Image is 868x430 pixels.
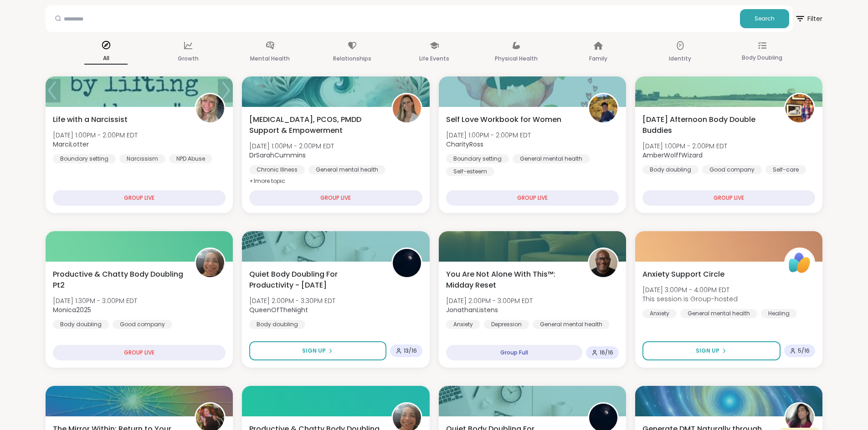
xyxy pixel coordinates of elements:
[250,53,290,64] p: Mental Health
[642,294,738,304] span: This session is Group-hosted
[446,114,561,125] span: Self Love Workbook for Women
[308,165,385,174] div: General mental health
[53,305,91,314] b: Monica2025
[249,114,381,136] span: [MEDICAL_DATA], PCOS, PMDD Support & Empowerment
[642,142,727,151] span: [DATE] 1:00PM - 2:00PM EDT
[742,52,782,63] p: Body Doubling
[446,167,494,176] div: Self-esteem
[642,285,738,294] span: [DATE] 3:00PM - 4:00PM EDT
[249,320,305,329] div: Body doubling
[249,142,334,151] span: [DATE] 1:00PM - 2:00PM EDT
[446,131,531,140] span: [DATE] 1:00PM - 2:00PM EDT
[786,249,814,277] img: ShareWell
[249,341,386,360] button: Sign Up
[419,53,449,64] p: Life Events
[642,269,724,280] span: Anxiety Support Circle
[680,309,757,318] div: General mental health
[589,249,617,277] img: JonathanListens
[178,53,199,64] p: Growth
[446,154,509,163] div: Boundary setting
[600,349,613,356] span: 16 / 16
[669,53,691,64] p: Identity
[446,190,619,206] div: GROUP LIVE
[53,296,137,305] span: [DATE] 1:30PM - 3:00PM EDT
[755,15,775,23] span: Search
[196,94,224,122] img: MarciLotter
[642,190,815,206] div: GROUP LIVE
[642,341,781,360] button: Sign Up
[786,94,814,122] img: AmberWolffWizard
[196,249,224,277] img: Monica2025
[249,305,308,314] b: QueenOfTheNight
[533,320,610,329] div: General mental health
[446,305,498,314] b: JonathanListens
[53,131,138,140] span: [DATE] 1:00PM - 2:00PM EDT
[53,190,226,206] div: GROUP LIVE
[249,190,422,206] div: GROUP LIVE
[484,320,529,329] div: Depression
[53,345,226,360] div: GROUP LIVE
[393,249,421,277] img: QueenOfTheNight
[589,53,607,64] p: Family
[642,151,703,160] b: AmberWolffWizard
[84,53,128,65] p: All
[761,309,797,318] div: Healing
[702,165,762,174] div: Good company
[446,345,582,360] div: Group Full
[642,309,677,318] div: Anxiety
[696,347,719,355] span: Sign Up
[589,94,617,122] img: CharityRoss
[404,347,417,354] span: 13 / 16
[446,269,578,291] span: You Are Not Alone With This™: Midday Reset
[119,154,165,163] div: Narcissism
[53,269,185,291] span: Productive & Chatty Body Doubling Pt2
[798,347,810,354] span: 5 / 16
[393,94,421,122] img: DrSarahCummins
[169,154,212,163] div: NPD Abuse
[53,114,128,125] span: Life with a Narcissist
[513,154,590,163] div: General mental health
[795,8,822,30] span: Filter
[495,53,538,64] p: Physical Health
[642,165,699,174] div: Body doubling
[446,320,480,329] div: Anxiety
[53,320,109,329] div: Body doubling
[795,5,822,32] button: Filter
[446,140,483,149] b: CharityRoss
[53,154,116,163] div: Boundary setting
[113,320,172,329] div: Good company
[642,114,774,136] span: [DATE] Afternoon Body Double Buddies
[333,53,371,64] p: Relationships
[53,140,89,149] b: MarciLotter
[446,296,533,305] span: [DATE] 2:00PM - 3:00PM EDT
[249,151,306,160] b: DrSarahCummins
[302,347,326,355] span: Sign Up
[249,269,381,291] span: Quiet Body Doubling For Productivity - [DATE]
[249,165,305,174] div: Chronic Illness
[249,296,335,305] span: [DATE] 2:00PM - 3:30PM EDT
[740,9,789,28] button: Search
[765,165,806,174] div: Self-care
